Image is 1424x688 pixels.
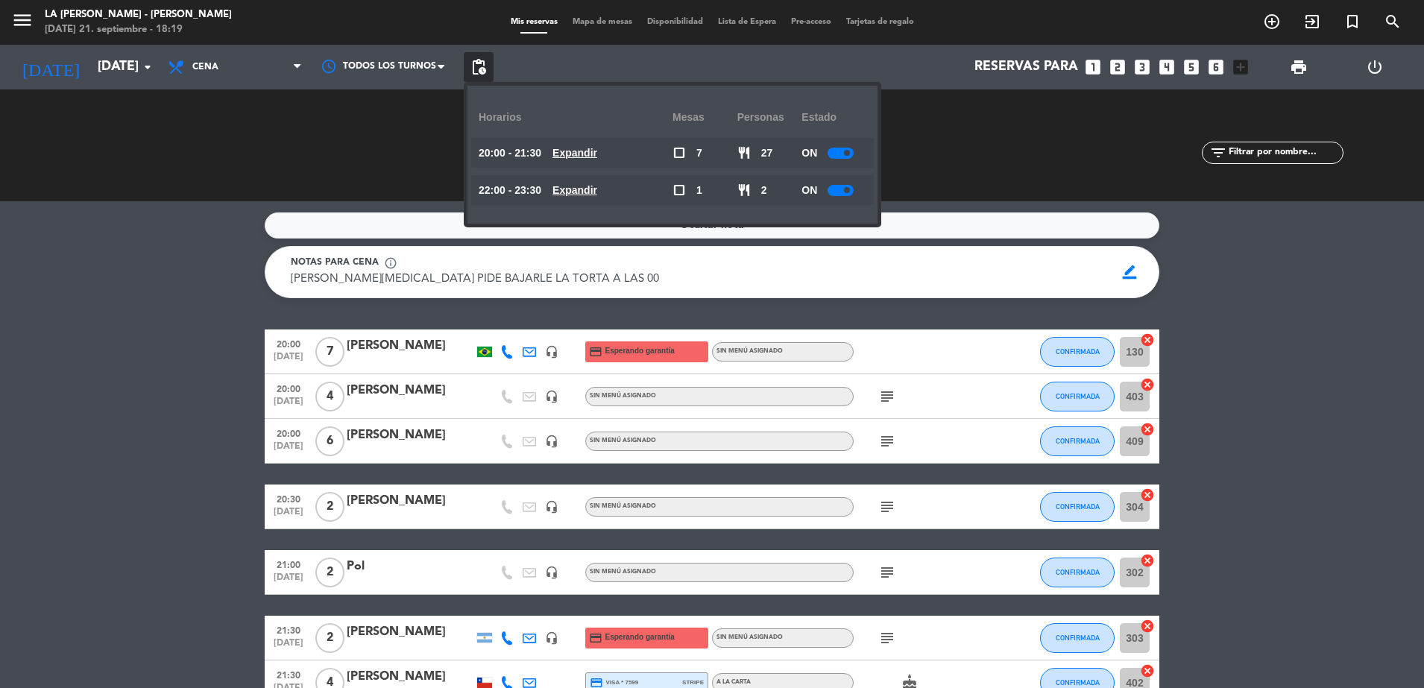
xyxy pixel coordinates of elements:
[1056,678,1100,687] span: CONFIRMADA
[737,97,802,138] div: personas
[761,182,767,199] span: 2
[1140,553,1155,568] i: cancel
[672,97,737,138] div: Mesas
[139,58,157,76] i: arrow_drop_down
[1056,392,1100,400] span: CONFIRMADA
[605,631,675,643] span: Esperando garantía
[716,348,783,354] span: Sin menú asignado
[270,666,307,683] span: 21:30
[545,500,558,514] i: headset_mic
[590,503,656,509] span: Sin menú asignado
[878,388,896,405] i: subject
[1040,558,1115,587] button: CONFIRMADA
[1140,377,1155,392] i: cancel
[1083,57,1103,77] i: looks_one
[11,51,90,83] i: [DATE]
[270,397,307,414] span: [DATE]
[315,492,344,522] span: 2
[347,336,473,356] div: [PERSON_NAME]
[315,558,344,587] span: 2
[1140,422,1155,437] i: cancel
[696,145,702,162] span: 7
[315,623,344,653] span: 2
[1108,57,1127,77] i: looks_two
[291,256,379,271] span: Notas para cena
[711,18,784,26] span: Lista de Espera
[192,62,218,72] span: Cena
[565,18,640,26] span: Mapa de mesas
[1157,57,1176,77] i: looks_4
[347,381,473,400] div: [PERSON_NAME]
[503,18,565,26] span: Mis reservas
[737,183,751,197] span: restaurant
[270,441,307,458] span: [DATE]
[1343,13,1361,31] i: turned_in_not
[801,145,817,162] span: ON
[589,631,602,645] i: credit_card
[347,491,473,511] div: [PERSON_NAME]
[1337,45,1413,89] div: LOG OUT
[545,390,558,403] i: headset_mic
[545,435,558,448] i: headset_mic
[716,634,783,640] span: Sin menú asignado
[1182,57,1201,77] i: looks_5
[1132,57,1152,77] i: looks_3
[1040,382,1115,411] button: CONFIRMADA
[878,629,896,647] i: subject
[672,146,686,160] span: check_box_outline_blank
[552,184,597,196] u: Expandir
[801,182,817,199] span: ON
[1056,634,1100,642] span: CONFIRMADA
[545,345,558,359] i: headset_mic
[270,424,307,441] span: 20:00
[315,426,344,456] span: 6
[347,622,473,642] div: [PERSON_NAME]
[878,432,896,450] i: subject
[45,22,232,37] div: [DATE] 21. septiembre - 18:19
[270,638,307,655] span: [DATE]
[1303,13,1321,31] i: exit_to_app
[545,631,558,645] i: headset_mic
[1227,145,1343,161] input: Filtrar por nombre...
[1115,258,1144,286] span: border_color
[291,274,659,285] span: [PERSON_NAME][MEDICAL_DATA] PIDE BAJARLE LA TORTA A LAS 00
[552,147,597,159] u: Expandir
[347,667,473,687] div: [PERSON_NAME]
[878,498,896,516] i: subject
[270,490,307,507] span: 20:30
[1366,58,1384,76] i: power_settings_new
[1056,568,1100,576] span: CONFIRMADA
[470,58,488,76] span: pending_actions
[1056,347,1100,356] span: CONFIRMADA
[974,60,1078,75] span: Reservas para
[1040,426,1115,456] button: CONFIRMADA
[1140,619,1155,634] i: cancel
[1140,332,1155,347] i: cancel
[270,379,307,397] span: 20:00
[1040,623,1115,653] button: CONFIRMADA
[640,18,711,26] span: Disponibilidad
[315,382,344,411] span: 4
[315,337,344,367] span: 7
[737,146,751,160] span: restaurant
[384,256,397,270] span: info_outline
[1140,487,1155,502] i: cancel
[1209,144,1227,162] i: filter_list
[1263,13,1281,31] i: add_circle_outline
[784,18,839,26] span: Pre-acceso
[270,352,307,369] span: [DATE]
[1231,57,1250,77] i: add_box
[1290,58,1308,76] span: print
[590,393,656,399] span: Sin menú asignado
[1140,663,1155,678] i: cancel
[11,9,34,37] button: menu
[270,335,307,352] span: 20:00
[878,564,896,581] i: subject
[479,182,541,199] span: 22:00 - 23:30
[270,555,307,572] span: 21:00
[270,572,307,590] span: [DATE]
[589,345,602,359] i: credit_card
[716,679,751,685] span: A LA CARTA
[590,438,656,444] span: Sin menú asignado
[1056,437,1100,445] span: CONFIRMADA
